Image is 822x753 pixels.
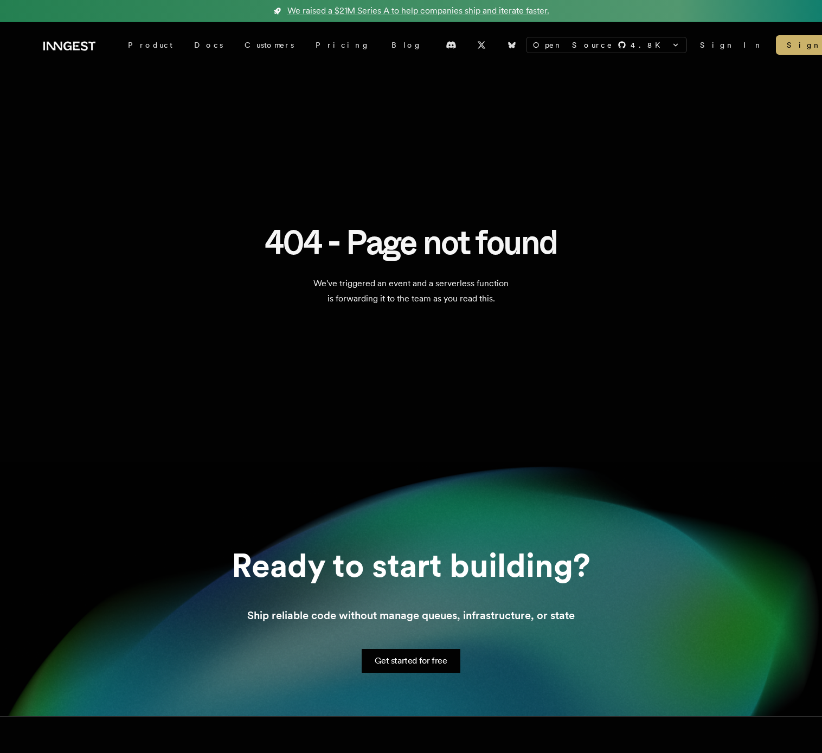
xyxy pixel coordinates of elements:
[381,35,433,55] a: Blog
[470,36,493,54] a: X
[232,549,590,582] h2: Ready to start building?
[265,224,557,261] h1: 404 - Page not found
[533,40,613,50] span: Open Source
[247,608,575,623] p: Ship reliable code without manage queues, infrastructure, or state
[183,35,234,55] a: Docs
[305,35,381,55] a: Pricing
[362,649,460,673] a: Get started for free
[631,40,667,50] span: 4.8 K
[287,4,549,17] span: We raised a $21M Series A to help companies ship and iterate faster.
[117,35,183,55] div: Product
[700,40,763,50] a: Sign In
[234,35,305,55] a: Customers
[439,36,463,54] a: Discord
[255,276,567,306] p: We've triggered an event and a serverless function is forwarding it to the team as you read this.
[500,36,524,54] a: Bluesky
